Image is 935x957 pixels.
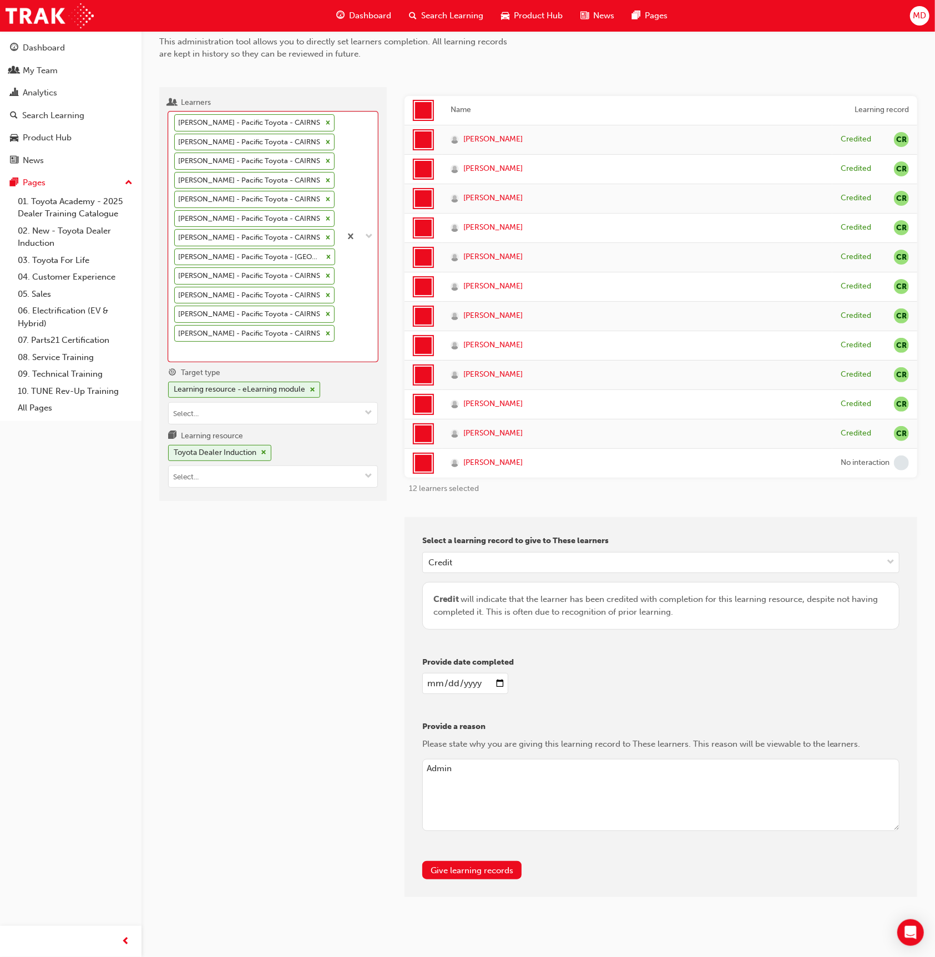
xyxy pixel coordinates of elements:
[632,9,640,23] span: pages-icon
[894,132,909,147] span: null-icon
[261,449,266,456] span: cross-icon
[175,306,322,322] div: [PERSON_NAME] - Pacific Toyota - CAIRNS
[168,431,176,441] span: learningresource-icon
[463,251,523,264] span: [PERSON_NAME]
[23,131,72,144] div: Product Hub
[428,556,452,569] div: Credit
[572,4,623,27] a: news-iconNews
[463,163,523,175] span: [PERSON_NAME]
[451,221,824,234] a: [PERSON_NAME]
[841,399,871,409] div: Credited
[175,287,322,303] div: [PERSON_NAME] - Pacific Toyota - CAIRNS
[463,368,523,381] span: [PERSON_NAME]
[174,383,305,396] div: Learning resource - eLearning module
[894,397,909,412] span: null-icon
[175,134,322,150] div: [PERSON_NAME] - Pacific Toyota - CAIRNS
[894,338,909,353] span: null-icon
[894,426,909,441] span: null-icon
[125,176,133,190] span: up-icon
[422,861,522,879] button: Give learning records
[593,9,614,22] span: News
[13,269,137,286] a: 04. Customer Experience
[409,484,479,493] span: 12 learners selected
[422,673,508,694] input: enter a date
[463,310,523,322] span: [PERSON_NAME]
[645,9,668,22] span: Pages
[451,339,824,352] a: [PERSON_NAME]
[181,431,243,442] div: Learning resource
[168,98,176,108] span: users-icon
[13,222,137,252] a: 02. New - Toyota Dealer Induction
[451,280,824,293] a: [PERSON_NAME]
[841,104,909,117] div: Learning record
[13,332,137,349] a: 07. Parts21 Certification
[841,369,871,380] div: Credited
[463,339,523,352] span: [PERSON_NAME]
[451,427,824,440] a: [PERSON_NAME]
[10,133,18,143] span: car-icon
[349,9,391,22] span: Dashboard
[841,311,871,321] div: Credited
[409,9,417,23] span: search-icon
[23,87,57,99] div: Analytics
[181,97,211,108] div: Learners
[501,9,509,23] span: car-icon
[451,398,824,411] a: [PERSON_NAME]
[175,173,322,189] div: [PERSON_NAME] - Pacific Toyota - CAIRNS
[841,428,871,439] div: Credited
[451,163,824,175] a: [PERSON_NAME]
[13,349,137,366] a: 08. Service Training
[841,458,889,468] div: No interaction
[336,9,345,23] span: guage-icon
[174,346,175,356] input: Learners[PERSON_NAME] - Pacific Toyota - CAIRNS[PERSON_NAME] - Pacific Toyota - CAIRNS[PERSON_NAM...
[175,230,322,246] div: [PERSON_NAME] - Pacific Toyota - CAIRNS
[13,383,137,400] a: 10. TUNE Rev-Up Training
[623,4,676,27] a: pages-iconPages
[514,9,563,22] span: Product Hub
[463,221,523,234] span: [PERSON_NAME]
[168,368,176,378] span: target-icon
[910,6,929,26] button: MD
[175,249,322,265] div: [PERSON_NAME] - Pacific Toyota - [GEOGRAPHIC_DATA], [GEOGRAPHIC_DATA] Toyota - MORNINGSIDE
[451,192,824,205] a: [PERSON_NAME]
[10,178,18,188] span: pages-icon
[4,128,137,148] a: Product Hub
[894,191,909,206] span: null-icon
[463,280,523,293] span: [PERSON_NAME]
[841,164,871,174] div: Credited
[175,211,322,227] div: [PERSON_NAME] - Pacific Toyota - CAIRNS
[159,36,520,60] div: This administration tool allows you to directly set learners completion. All learning records are...
[463,457,523,469] span: [PERSON_NAME]
[451,368,824,381] a: [PERSON_NAME]
[894,367,909,382] span: null-icon
[13,366,137,383] a: 09. Technical Training
[887,555,894,570] span: down-icon
[13,193,137,222] a: 01. Toyota Academy - 2025 Dealer Training Catalogue
[894,220,909,235] span: null-icon
[4,83,137,103] a: Analytics
[4,60,137,81] a: My Team
[10,66,18,76] span: people-icon
[897,919,924,946] div: Open Intercom Messenger
[122,935,130,949] span: prev-icon
[894,279,909,294] span: null-icon
[451,133,824,146] a: [PERSON_NAME]
[4,36,137,173] button: DashboardMy TeamAnalyticsSearch LearningProduct HubNews
[23,154,44,167] div: News
[4,105,137,126] a: Search Learning
[451,310,824,322] a: [PERSON_NAME]
[175,115,322,131] div: [PERSON_NAME] - Pacific Toyota - CAIRNS
[6,3,94,28] img: Trak
[10,88,18,98] span: chart-icon
[894,161,909,176] span: null-icon
[841,193,871,204] div: Credited
[422,656,899,669] p: Provide date completed
[13,252,137,269] a: 03. Toyota For Life
[13,302,137,332] a: 06. Electrification (EV & Hybrid)
[175,153,322,169] div: [PERSON_NAME] - Pacific Toyota - CAIRNS
[365,230,373,244] span: down-icon
[894,308,909,323] span: null-icon
[913,9,926,22] span: MD
[10,156,18,166] span: news-icon
[841,222,871,233] div: Credited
